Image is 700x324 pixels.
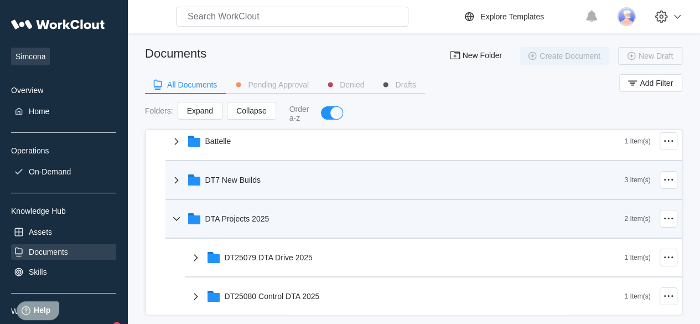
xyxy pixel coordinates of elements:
[11,164,116,179] a: On-Demand
[442,47,511,65] button: New Folder
[29,167,71,176] div: On-Demand
[167,81,217,89] div: All Documents
[11,104,116,119] a: Home
[373,76,424,93] button: Drafts
[624,137,650,145] div: 1 Item(s)
[187,107,213,115] span: Expand
[29,248,68,256] div: Documents
[639,52,673,60] span: New Draft
[225,292,320,301] div: DT25080 Control DTA 2025
[178,102,222,120] button: Expand
[145,106,173,115] div: Folders :
[11,244,116,260] a: Documents
[226,76,318,93] button: Pending Approval
[540,52,600,60] span: Create Document
[11,264,116,280] a: Skills
[11,48,50,65] span: Simcona
[480,12,544,21] div: Explore Templates
[624,215,650,223] div: 2 Item(s)
[640,79,673,87] span: Add Filter
[176,7,408,27] input: Search WorkClout
[29,268,47,276] div: Skills
[11,224,116,240] a: Assets
[289,105,310,122] div: Order a-z
[227,102,276,120] button: Collapse
[618,47,682,65] button: New Draft
[624,176,650,184] div: 3 Item(s)
[395,81,416,89] div: Drafts
[318,76,373,93] button: Denied
[624,292,650,300] div: 1 Item(s)
[236,107,266,115] span: Collapse
[624,254,650,261] div: 1 Item(s)
[463,10,579,23] a: Explore Templates
[617,7,636,26] img: user-3.png
[225,253,313,262] div: DT25079 DTA Drive 2025
[145,76,226,93] button: All Documents
[340,81,364,89] div: Denied
[11,146,116,155] div: Operations
[205,214,269,223] div: DTA Projects 2025
[520,47,609,65] button: Create Document
[619,74,682,92] button: Add Filter
[145,47,206,61] div: Documents
[205,137,231,146] div: Battelle
[11,86,116,95] div: Overview
[11,207,116,215] div: Knowledge Hub
[11,307,116,316] div: Workclout
[29,228,52,236] div: Assets
[205,176,261,184] div: DT7 New Builds
[248,81,309,89] div: Pending Approval
[462,52,502,60] span: New Folder
[29,107,49,116] div: Home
